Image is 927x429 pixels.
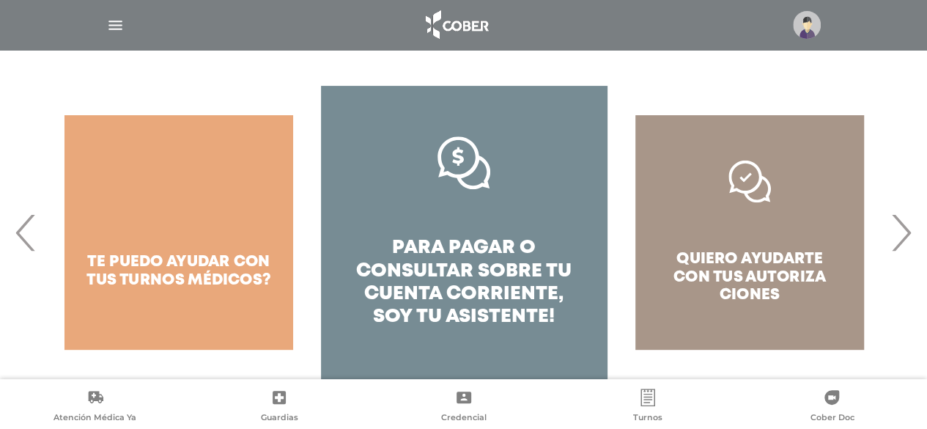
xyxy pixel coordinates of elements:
img: profile-placeholder.svg [793,11,821,39]
span: Previous [12,193,40,272]
span: pagar o consultar sobre tu cuenta corriente, [356,239,572,302]
span: Credencial [441,412,487,425]
span: para [392,239,444,257]
span: Guardias [261,412,298,425]
a: Atención Médica Ya [3,389,187,426]
span: Atención Médica Ya [53,412,136,425]
a: Credencial [372,389,555,426]
span: Next [887,193,915,272]
img: logo_cober_home-white.png [418,7,495,43]
span: Cober Doc [810,412,854,425]
span: soy tu asistente! [373,308,555,326]
a: Turnos [555,389,739,426]
a: Cober Doc [740,389,924,426]
span: Turnos [633,412,662,425]
a: Guardias [187,389,371,426]
a: para pagar o consultar sobre tu cuenta corriente, soy tu asistente! [321,86,607,379]
img: Cober_menu-lines-white.svg [106,16,125,34]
